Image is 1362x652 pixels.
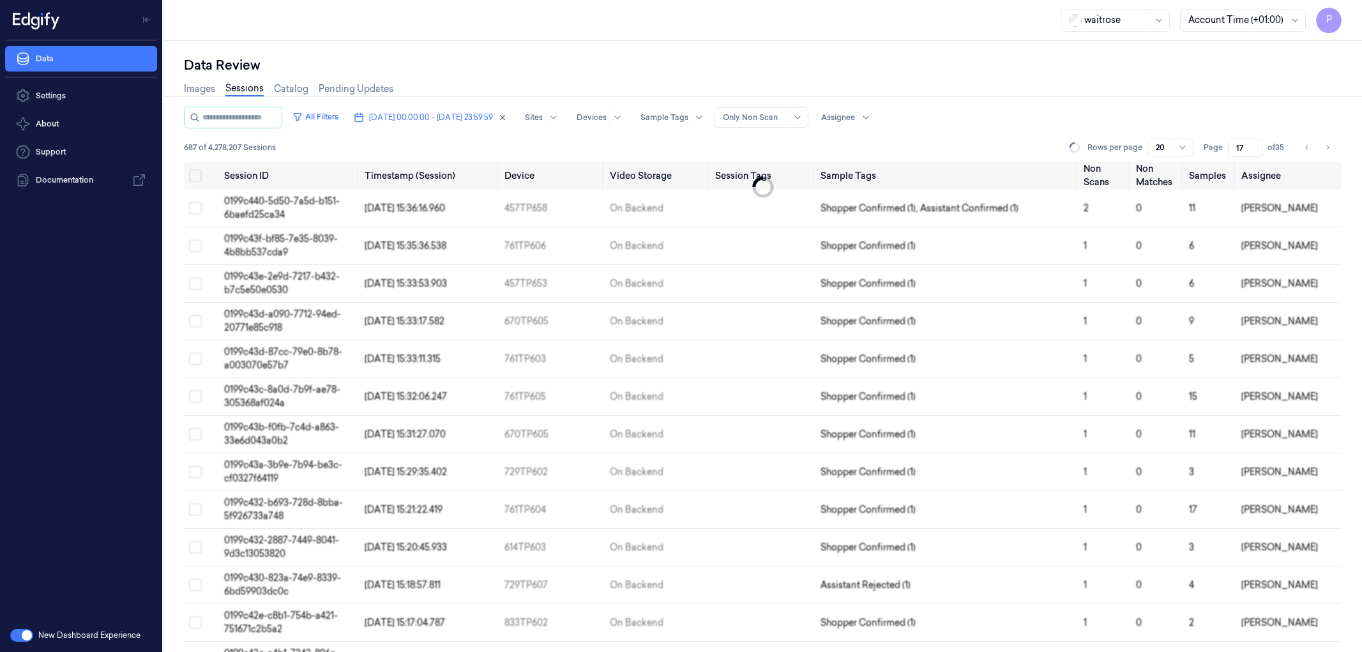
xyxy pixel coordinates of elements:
div: On Backend [610,579,663,592]
button: Toggle Navigation [137,10,157,30]
span: [DATE] 15:17:04.787 [365,617,445,628]
th: Video Storage [605,162,710,190]
th: Sample Tags [815,162,1078,190]
a: Sessions [225,82,264,96]
span: 0199c43e-2e9d-7217-b432-b7c5e50e0530 [224,271,340,296]
span: [PERSON_NAME] [1241,202,1318,214]
div: On Backend [610,202,663,215]
span: [DATE] 15:32:06.247 [365,391,447,402]
span: Shopper Confirmed (1) [821,503,916,517]
span: 1 [1084,240,1087,252]
span: [DATE] 15:36:16.960 [365,202,445,214]
div: 761TP604 [504,503,600,517]
span: Shopper Confirmed (1) [821,353,916,366]
button: Select row [189,428,202,441]
span: 1 [1084,542,1087,553]
a: Pending Updates [319,82,393,96]
div: On Backend [610,277,663,291]
span: 4 [1189,579,1194,591]
button: Select all [189,169,202,182]
span: Shopper Confirmed (1) , [821,202,920,215]
span: 2 [1189,617,1194,628]
span: [DATE] 15:18:57.811 [365,579,441,591]
span: 0199c43c-8a0d-7b9f-ae78-305368af024a [224,384,340,409]
a: Settings [5,83,157,109]
span: 1 [1084,353,1087,365]
span: 0199c43a-3b9e-7b94-be3c-cf0327f64119 [224,459,342,484]
span: [DATE] 15:33:17.582 [365,315,444,327]
span: 0 [1136,278,1142,289]
span: 0 [1136,428,1142,440]
span: [PERSON_NAME] [1241,428,1318,440]
div: On Backend [610,239,663,253]
button: P [1316,8,1342,33]
span: 1 [1084,617,1087,628]
div: 761TP603 [504,353,600,366]
span: [DATE] 15:35:36.538 [365,240,446,252]
span: 0 [1136,315,1142,327]
span: 0 [1136,353,1142,365]
p: Rows per page [1087,142,1142,153]
span: [DATE] 00:00:00 - [DATE] 23:59:59 [369,112,493,123]
span: 0199c42e-c8b1-754b-a421-751671c2b5a2 [224,610,338,635]
div: On Backend [610,353,663,366]
th: Device [499,162,605,190]
th: Non Scans [1078,162,1131,190]
span: 3 [1189,466,1194,478]
a: Catalog [274,82,308,96]
button: Go to previous page [1298,139,1316,156]
button: Select row [189,315,202,328]
div: On Backend [610,428,663,441]
span: [PERSON_NAME] [1241,278,1318,289]
button: About [5,111,157,137]
span: Shopper Confirmed (1) [821,315,916,328]
th: Session ID [219,162,359,190]
span: Page [1204,142,1223,153]
a: Data [5,46,157,72]
div: On Backend [610,315,663,328]
div: Data Review [184,56,1342,74]
span: Shopper Confirmed (1) [821,390,916,404]
div: 761TP606 [504,239,600,253]
button: Select row [189,616,202,629]
div: On Backend [610,541,663,554]
span: [DATE] 15:29:35.402 [365,466,447,478]
span: Assistant Rejected (1) [821,579,911,592]
span: 0199c43f-bf85-7e35-8039-4b8bb537cda9 [224,233,338,258]
span: 5 [1189,353,1194,365]
span: 0199c432-b693-728d-8bba-5f926733a748 [224,497,343,522]
span: 0 [1136,240,1142,252]
span: 1 [1084,428,1087,440]
th: Assignee [1236,162,1342,190]
span: [DATE] 15:31:27.070 [365,428,446,440]
span: 1 [1084,278,1087,289]
button: Select row [189,466,202,478]
span: 0 [1136,542,1142,553]
th: Non Matches [1131,162,1183,190]
button: Select row [189,353,202,365]
span: [DATE] 15:33:11.315 [365,353,441,365]
span: 6 [1189,278,1194,289]
span: [PERSON_NAME] [1241,504,1318,515]
button: Select row [189,503,202,516]
span: 0 [1136,579,1142,591]
span: 2 [1084,202,1089,214]
button: Select row [189,277,202,290]
span: Shopper Confirmed (1) [821,277,916,291]
a: Documentation [5,167,157,193]
span: [PERSON_NAME] [1241,466,1318,478]
span: 1 [1084,579,1087,591]
span: [PERSON_NAME] [1241,391,1318,402]
th: Session Tags [710,162,815,190]
span: 0 [1136,466,1142,478]
th: Timestamp (Session) [359,162,500,190]
a: Support [5,139,157,165]
span: 0 [1136,617,1142,628]
span: 1 [1084,504,1087,515]
span: Assistant Confirmed (1) [920,202,1018,215]
span: [PERSON_NAME] [1241,579,1318,591]
div: 670TP605 [504,428,600,441]
button: Select row [189,202,202,215]
span: 1 [1084,315,1087,327]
